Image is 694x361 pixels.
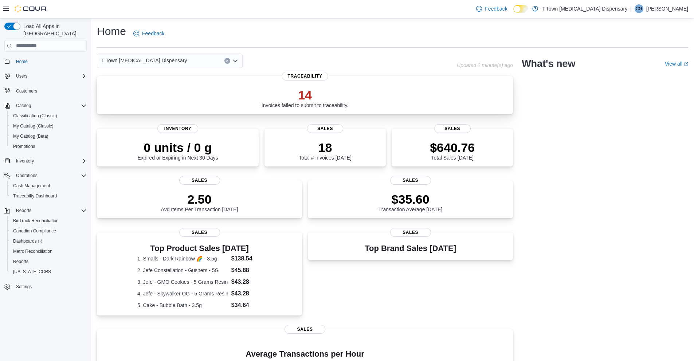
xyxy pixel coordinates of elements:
[7,216,90,226] button: BioTrack Reconciliation
[13,171,87,180] span: Operations
[365,244,456,253] h3: Top Brand Sales [DATE]
[665,61,688,67] a: View allExternal link
[434,124,471,133] span: Sales
[13,238,42,244] span: Dashboards
[161,192,238,212] div: Avg Items Per Transaction [DATE]
[16,59,28,64] span: Home
[13,144,35,149] span: Promotions
[262,88,349,102] p: 14
[10,267,54,276] a: [US_STATE] CCRS
[10,216,87,225] span: BioTrack Reconciliation
[137,244,262,253] h3: Top Product Sales [DATE]
[13,269,51,275] span: [US_STATE] CCRS
[16,208,31,213] span: Reports
[138,140,218,161] div: Expired or Expiring in Next 30 Days
[16,103,31,109] span: Catalog
[13,57,31,66] a: Home
[16,284,32,290] span: Settings
[13,282,35,291] a: Settings
[137,290,228,297] dt: 4. Jefe - Skywalker OG - 5 Grams Resin
[390,176,431,185] span: Sales
[522,58,575,70] h2: What's new
[299,140,351,161] div: Total # Invoices [DATE]
[13,206,34,215] button: Reports
[10,237,45,246] a: Dashboards
[231,266,262,275] dd: $45.88
[13,113,57,119] span: Classification (Classic)
[101,56,187,65] span: T Town [MEDICAL_DATA] Dispensary
[262,88,349,108] div: Invoices failed to submit to traceability.
[224,58,230,64] button: Clear input
[10,122,87,130] span: My Catalog (Classic)
[231,278,262,286] dd: $43.28
[7,111,90,121] button: Classification (Classic)
[10,257,87,266] span: Reports
[231,254,262,263] dd: $138.54
[10,192,87,200] span: Traceabilty Dashboard
[10,111,60,120] a: Classification (Classic)
[13,157,87,165] span: Inventory
[10,142,38,151] a: Promotions
[10,132,87,141] span: My Catalog (Beta)
[130,26,167,41] a: Feedback
[1,101,90,111] button: Catalog
[10,111,87,120] span: Classification (Classic)
[10,237,87,246] span: Dashboards
[10,142,87,151] span: Promotions
[10,192,60,200] a: Traceabilty Dashboard
[542,4,627,13] p: T Town [MEDICAL_DATA] Dispensary
[684,62,688,66] svg: External link
[10,227,87,235] span: Canadian Compliance
[7,246,90,256] button: Metrc Reconciliation
[137,278,228,286] dt: 3. Jefe - GMO Cookies - 5 Grams Resin
[10,247,87,256] span: Metrc Reconciliation
[7,226,90,236] button: Canadian Compliance
[13,72,30,81] button: Users
[473,1,510,16] a: Feedback
[10,257,31,266] a: Reports
[10,216,62,225] a: BioTrack Reconciliation
[282,72,328,81] span: Traceability
[161,192,238,207] p: 2.50
[16,173,38,178] span: Operations
[1,56,90,67] button: Home
[157,124,198,133] span: Inventory
[10,181,53,190] a: Cash Management
[7,236,90,246] a: Dashboards
[636,4,642,13] span: CG
[138,140,218,155] p: 0 units / 0 g
[379,192,443,207] p: $35.60
[232,58,238,64] button: Open list of options
[16,158,34,164] span: Inventory
[179,228,220,237] span: Sales
[1,71,90,81] button: Users
[1,205,90,216] button: Reports
[231,289,262,298] dd: $43.28
[13,72,87,81] span: Users
[4,53,87,311] nav: Complex example
[10,267,87,276] span: Washington CCRS
[13,123,54,129] span: My Catalog (Classic)
[142,30,164,37] span: Feedback
[13,101,34,110] button: Catalog
[630,4,632,13] p: |
[10,227,59,235] a: Canadian Compliance
[457,62,513,68] p: Updated 2 minute(s) ago
[137,302,228,309] dt: 5. Cake - Bubble Bath - 3.5g
[7,256,90,267] button: Reports
[179,176,220,185] span: Sales
[379,192,443,212] div: Transaction Average [DATE]
[13,57,87,66] span: Home
[1,86,90,96] button: Customers
[1,156,90,166] button: Inventory
[13,206,87,215] span: Reports
[13,87,40,95] a: Customers
[97,24,126,39] h1: Home
[13,133,48,139] span: My Catalog (Beta)
[513,5,529,13] input: Dark Mode
[430,140,475,155] p: $640.76
[13,171,40,180] button: Operations
[13,157,37,165] button: Inventory
[7,181,90,191] button: Cash Management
